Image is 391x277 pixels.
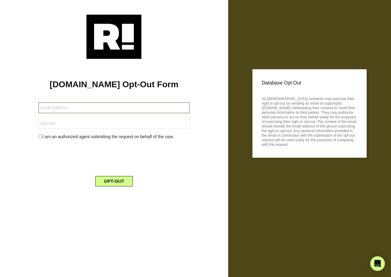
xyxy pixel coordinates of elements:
div: I am an authorized agent submitting the request on behalf of the user. [34,134,194,140]
img: Retention.com [86,15,141,59]
p: Database Opt Out [262,78,357,88]
p: All [DEMOGRAPHIC_DATA] residents may exercise their right to opt-out by sending an email to suppo... [262,95,357,147]
div: Open Intercom Messenger [370,256,385,271]
input: Email Address [38,103,189,113]
input: Zipcode [38,118,189,129]
button: OPT-OUT [95,176,133,186]
iframe: reCAPTCHA [68,145,160,169]
h1: [DOMAIN_NAME] Opt-Out Form [9,79,219,90]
